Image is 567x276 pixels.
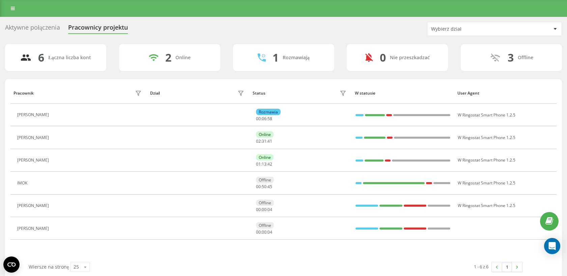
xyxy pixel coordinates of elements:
div: [PERSON_NAME] [17,203,51,208]
span: 41 [267,138,272,144]
span: 00 [262,207,266,212]
div: IMOK [17,181,29,185]
div: : : [256,184,272,189]
div: User Agent [457,91,554,96]
span: 01 [256,161,261,167]
div: Pracownik [13,91,34,96]
div: Offline [256,222,274,229]
div: [PERSON_NAME] [17,226,51,231]
div: : : [256,207,272,212]
div: Rozmawia [256,109,281,115]
div: Offline [256,200,274,206]
div: 2 [165,51,171,64]
div: W statusie [355,91,451,96]
span: 58 [267,116,272,122]
div: 3 [508,51,514,64]
span: W Ringostat Smart Phone 1.2.5 [458,157,515,163]
div: Offline [518,55,533,61]
div: [PERSON_NAME] [17,158,51,163]
span: 00 [256,116,261,122]
div: 0 [380,51,386,64]
span: W Ringostat Smart Phone 1.2.5 [458,180,515,186]
div: Wybierz dział [431,26,512,32]
span: 04 [267,229,272,235]
div: : : [256,139,272,144]
span: 00 [256,207,261,212]
div: Status [253,91,265,96]
div: Online [175,55,191,61]
span: 02 [256,138,261,144]
span: 00 [262,229,266,235]
span: 00 [256,184,261,189]
span: 31 [262,138,266,144]
span: 45 [267,184,272,189]
div: Open Intercom Messenger [544,238,560,254]
div: : : [256,230,272,235]
span: 42 [267,161,272,167]
div: Nie przeszkadzać [390,55,430,61]
div: : : [256,116,272,121]
span: W Ringostat Smart Phone 1.2.5 [458,203,515,208]
div: Offline [256,177,274,183]
div: Rozmawiają [283,55,310,61]
div: [PERSON_NAME] [17,112,51,117]
div: Online [256,154,274,161]
span: 13 [262,161,266,167]
div: : : [256,162,272,167]
div: [PERSON_NAME] [17,135,51,140]
div: 1 - 6 z 6 [474,263,488,270]
a: 1 [502,262,512,272]
button: Open CMP widget [3,256,20,273]
span: 06 [262,116,266,122]
span: 00 [256,229,261,235]
div: Dział [150,91,160,96]
div: Aktywne połączenia [5,24,60,34]
div: 1 [273,51,279,64]
span: 50 [262,184,266,189]
div: 6 [38,51,44,64]
span: Wiersze na stronę [29,264,69,270]
span: W Ringostat Smart Phone 1.2.5 [458,112,515,118]
div: Online [256,131,274,138]
span: W Ringostat Smart Phone 1.2.5 [458,135,515,140]
div: Łączna liczba kont [48,55,91,61]
span: 04 [267,207,272,212]
div: 25 [74,264,79,270]
div: Pracownicy projektu [68,24,128,34]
